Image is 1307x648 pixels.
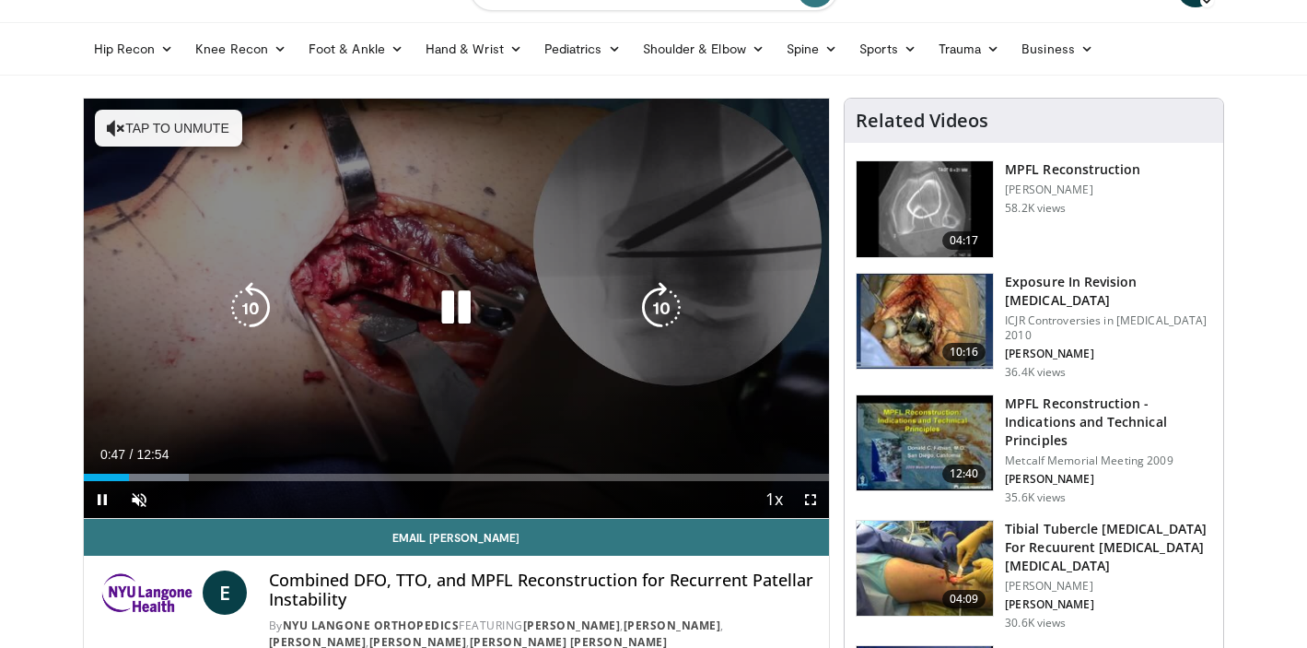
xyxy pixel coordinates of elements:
[848,30,928,67] a: Sports
[942,343,986,361] span: 10:16
[1005,201,1066,216] p: 58.2K views
[1005,579,1212,594] p: [PERSON_NAME]
[1005,520,1212,575] h3: Tibial Tubercle [MEDICAL_DATA] For Recuurent [MEDICAL_DATA] [MEDICAL_DATA]
[1005,490,1066,505] p: 35.6K views
[130,447,134,462] span: /
[942,231,986,250] span: 04:17
[1005,365,1066,380] p: 36.4K views
[298,30,414,67] a: Foot & Ankle
[83,30,185,67] a: Hip Recon
[1005,454,1212,468] p: Metcalf Memorial Meeting 2009
[1005,597,1212,612] p: [PERSON_NAME]
[856,273,1212,380] a: 10:16 Exposure In Revision [MEDICAL_DATA] ICJR Controversies in [MEDICAL_DATA] 2010 [PERSON_NAME]...
[533,30,632,67] a: Pediatrics
[269,571,814,610] h4: Combined DFO, TTO, and MPFL Reconstruction for Recurrent Patellar Instability
[1005,313,1212,343] p: ICJR Controversies in [MEDICAL_DATA] 2010
[84,481,121,518] button: Pause
[414,30,533,67] a: Hand & Wrist
[857,274,993,370] img: Screen_shot_2010-09-03_at_2.11.03_PM_2.png.150x105_q85_crop-smart_upscale.jpg
[121,481,158,518] button: Unmute
[856,160,1212,258] a: 04:17 MPFL Reconstruction [PERSON_NAME] 58.2K views
[1005,160,1140,179] h3: MPFL Reconstruction
[856,520,1212,630] a: 04:09 Tibial Tubercle [MEDICAL_DATA] For Recuurent [MEDICAL_DATA] [MEDICAL_DATA] [PERSON_NAME] [P...
[624,618,721,633] a: [PERSON_NAME]
[84,474,830,481] div: Progress Bar
[857,395,993,491] img: 642458_3.png.150x105_q85_crop-smart_upscale.jpg
[632,30,776,67] a: Shoulder & Elbow
[1005,472,1212,487] p: [PERSON_NAME]
[856,395,1212,505] a: 12:40 MPFL Reconstruction - Indications and Technical Principles Metcalf Memorial Meeting 2009 [P...
[184,30,298,67] a: Knee Recon
[283,618,460,633] a: NYU Langone Orthopedics
[1005,395,1212,450] h3: MPFL Reconstruction - Indications and Technical Principles
[1010,30,1104,67] a: Business
[857,161,993,257] img: 38434_0000_3.png.150x105_q85_crop-smart_upscale.jpg
[755,481,792,518] button: Playback Rate
[136,447,169,462] span: 12:54
[792,481,829,518] button: Fullscreen
[523,618,621,633] a: [PERSON_NAME]
[942,465,986,483] span: 12:40
[84,519,830,556] a: Email [PERSON_NAME]
[928,30,1011,67] a: Trauma
[203,571,247,615] a: E
[942,590,986,608] span: 04:09
[856,110,988,132] h4: Related Videos
[95,110,242,147] button: Tap to unmute
[100,447,125,462] span: 0:47
[84,99,830,519] video-js: Video Player
[1005,347,1212,361] p: [PERSON_NAME]
[857,521,993,617] img: O0cEsGv5RdudyPNn5hMDoxOjB1O5lLKx_1.150x105_q85_crop-smart_upscale.jpg
[1005,273,1212,310] h3: Exposure In Revision [MEDICAL_DATA]
[776,30,848,67] a: Spine
[1005,616,1066,630] p: 30.6K views
[1005,183,1140,197] p: [PERSON_NAME]
[99,571,195,615] img: NYU Langone Orthopedics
